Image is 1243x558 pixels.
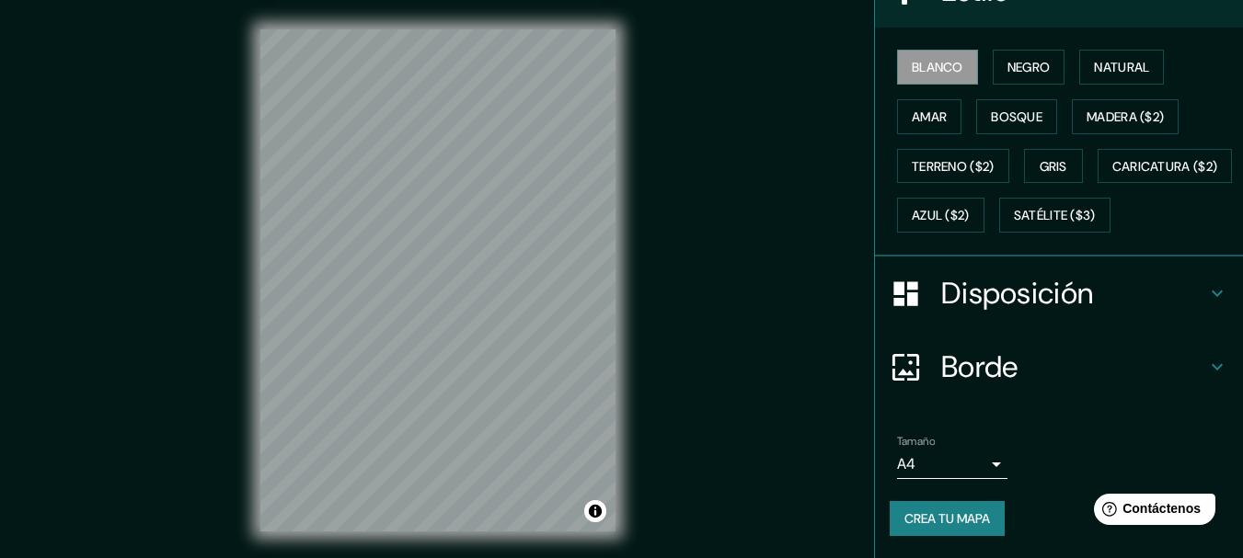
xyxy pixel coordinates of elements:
[912,158,995,175] font: Terreno ($2)
[1087,108,1164,125] font: Madera ($2)
[991,108,1042,125] font: Bosque
[897,50,978,85] button: Blanco
[1007,59,1051,75] font: Negro
[890,501,1005,536] button: Crea tu mapa
[912,59,963,75] font: Blanco
[941,347,1019,386] font: Borde
[897,149,1009,184] button: Terreno ($2)
[1014,208,1096,224] font: Satélite ($3)
[1098,149,1233,184] button: Caricatura ($2)
[260,29,616,531] canvas: Mapa
[999,198,1111,233] button: Satélite ($3)
[897,450,1007,479] div: A4
[1024,149,1083,184] button: Gris
[904,510,990,527] font: Crea tu mapa
[976,99,1057,134] button: Bosque
[941,274,1093,313] font: Disposición
[897,434,935,449] font: Tamaño
[1040,158,1067,175] font: Gris
[912,208,970,224] font: Azul ($2)
[584,500,606,522] button: Activar o desactivar atribución
[1112,158,1218,175] font: Caricatura ($2)
[1079,486,1223,538] iframe: Lanzador de widgets de ayuda
[897,454,915,473] font: A4
[1094,59,1149,75] font: Natural
[875,330,1243,404] div: Borde
[897,198,984,233] button: Azul ($2)
[993,50,1065,85] button: Negro
[912,108,947,125] font: Amar
[1079,50,1164,85] button: Natural
[875,256,1243,330] div: Disposición
[897,99,961,134] button: Amar
[1072,99,1179,134] button: Madera ($2)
